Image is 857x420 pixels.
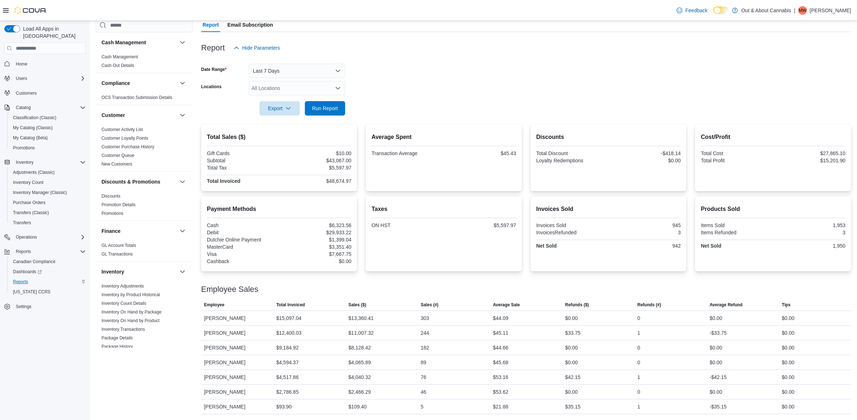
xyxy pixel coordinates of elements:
button: Users [1,73,89,83]
button: Inventory [13,158,36,167]
div: $44.09 [493,314,509,322]
span: Home [16,61,27,67]
div: ON HST [371,222,442,228]
div: $1,399.04 [281,237,352,243]
span: Adjustments (Classic) [10,168,86,177]
a: [US_STATE] CCRS [10,288,53,296]
span: Inventory Count [13,180,44,185]
button: Settings [1,301,89,312]
button: [US_STATE] CCRS [7,287,89,297]
strong: Net Sold [536,243,557,249]
button: Inventory [178,267,187,276]
div: Dutchie Online Payment [207,237,278,243]
h2: Discounts [536,133,681,141]
button: Cash Management [178,38,187,47]
h3: Discounts & Promotions [102,178,160,185]
div: Inventory [96,282,193,388]
button: Inventory Manager (Classic) [7,188,89,198]
span: Transfers [13,220,31,226]
a: GL Account Totals [102,243,136,248]
span: Catalog [13,103,86,112]
a: Customer Purchase History [102,144,154,149]
div: $45.43 [445,150,516,156]
div: Cash [207,222,278,228]
span: Reports [16,249,31,254]
a: Adjustments (Classic) [10,168,58,177]
a: New Customers [102,162,132,167]
span: Classification (Classic) [13,115,57,121]
div: 76 [421,373,427,381]
a: Feedback [674,3,710,18]
div: $42.15 [565,373,581,381]
button: Reports [1,247,89,257]
h2: Products Sold [701,205,845,213]
div: Total Discount [536,150,607,156]
a: Canadian Compliance [10,257,58,266]
p: Out & About Cannabis [741,6,791,15]
a: Inventory by Product Historical [102,292,160,297]
h3: Compliance [102,80,130,87]
div: Subtotal [207,158,278,163]
a: Reports [10,277,31,286]
div: Mark Wolk [798,6,807,15]
div: $0.00 [782,373,794,381]
a: Classification (Classic) [10,113,59,122]
button: My Catalog (Classic) [7,123,89,133]
span: Customer Loyalty Points [102,135,148,141]
button: Compliance [102,80,177,87]
div: $3,351.40 [281,244,352,250]
div: $0.00 [782,314,794,322]
div: Finance [96,241,193,261]
span: Canadian Compliance [10,257,86,266]
div: $0.00 [782,343,794,352]
span: Promotion Details [102,202,136,208]
div: [PERSON_NAME] [201,399,274,414]
h3: Customer [102,112,125,119]
div: $0.00 [281,258,352,264]
div: 0 [637,388,640,396]
div: $4,517.86 [276,373,298,381]
span: Dashboards [13,269,42,275]
a: OCS Transaction Submission Details [102,95,172,100]
div: Transaction Average [371,150,442,156]
div: Loyalty Redemptions [536,158,607,163]
span: Reports [13,279,28,285]
a: Home [13,60,30,68]
div: 89 [421,358,427,367]
div: -$42.15 [710,373,727,381]
button: Customer [102,112,177,119]
span: Inventory [13,158,86,167]
span: My Catalog (Beta) [13,135,48,141]
span: Inventory Manager (Classic) [13,190,67,195]
a: Customer Activity List [102,127,143,132]
div: 182 [421,343,429,352]
div: [PERSON_NAME] [201,340,274,355]
span: Inventory On Hand by Package [102,309,162,315]
span: Purchase Orders [13,200,46,206]
span: [US_STATE] CCRS [13,289,50,295]
div: Gift Cards [207,150,278,156]
div: $27,865.10 [775,150,845,156]
button: Transfers (Classic) [7,208,89,218]
div: 3 [610,230,681,235]
button: Inventory [102,268,177,275]
p: | [794,6,795,15]
span: GL Transactions [102,251,133,257]
span: Employee [204,302,225,308]
button: Finance [102,227,177,235]
div: $33.75 [565,329,581,337]
a: Transfers [10,218,34,227]
div: 1,953 [775,222,845,228]
div: $4,065.89 [348,358,371,367]
label: Date Range [201,67,227,72]
a: Inventory On Hand by Product [102,318,159,323]
img: Cova [14,7,47,14]
span: Feedback [685,7,707,14]
a: Settings [13,302,34,311]
span: New Customers [102,161,132,167]
div: $2,466.29 [348,388,371,396]
div: InvoicesRefunded [536,230,607,235]
div: 244 [421,329,429,337]
a: My Catalog (Classic) [10,123,56,132]
span: Settings [13,302,86,311]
